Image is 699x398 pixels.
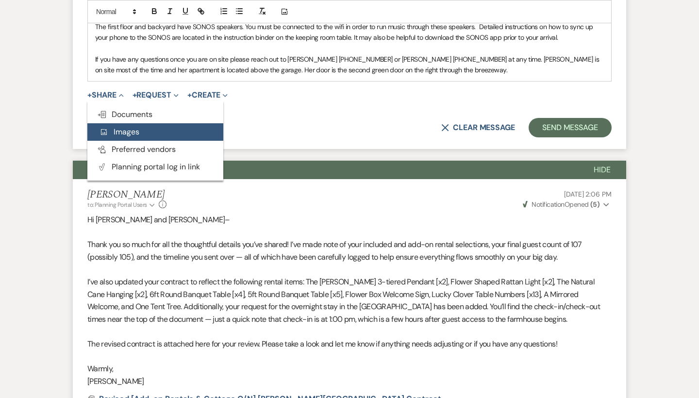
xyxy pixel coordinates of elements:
button: Documents [87,106,223,123]
span: If you have any questions once you are on site please reach out to [PERSON_NAME] [PHONE_NUMBER] o... [95,55,601,74]
p: [PERSON_NAME] [87,375,612,388]
span: + [87,91,92,99]
button: Send Message [529,118,612,137]
button: NotificationOpened (5) [521,199,612,210]
button: Clear message [441,124,515,132]
button: Planning portal log in link [87,158,223,176]
button: Request [133,91,179,99]
span: + [133,91,137,99]
button: Share [87,91,124,99]
span: The first floor and backyard have SONOS speakers. You must be connected to the wifi in order to r... [95,22,595,42]
p: Hi [PERSON_NAME] and [PERSON_NAME]– [87,214,612,226]
p: Thank you so much for all the thoughtful details you’ve shared! I’ve made note of your included a... [87,238,612,263]
button: Preferred vendors [87,141,223,158]
span: Images [99,127,139,137]
strong: ( 5 ) [590,200,599,209]
h5: [PERSON_NAME] [87,189,166,201]
span: [DATE] 2:06 PM [564,190,612,199]
button: Hide [578,161,626,179]
p: I’ve also updated your contract to reflect the following rental items: The [PERSON_NAME] 3-tiered... [87,276,612,325]
span: Documents [97,109,152,119]
span: to: Planning Portal Users [87,201,147,209]
p: Warmly, [87,363,612,375]
button: Images [87,123,223,141]
span: Hide [594,165,611,175]
button: Updated Contract & Details Noted [73,161,578,179]
button: to: Planning Portal Users [87,200,156,209]
button: Create [187,91,228,99]
span: Notification [532,200,564,209]
span: + [187,91,192,99]
p: The revised contract is attached here for your review. Please take a look and let me know if anyt... [87,338,612,350]
span: Opened [523,200,599,209]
